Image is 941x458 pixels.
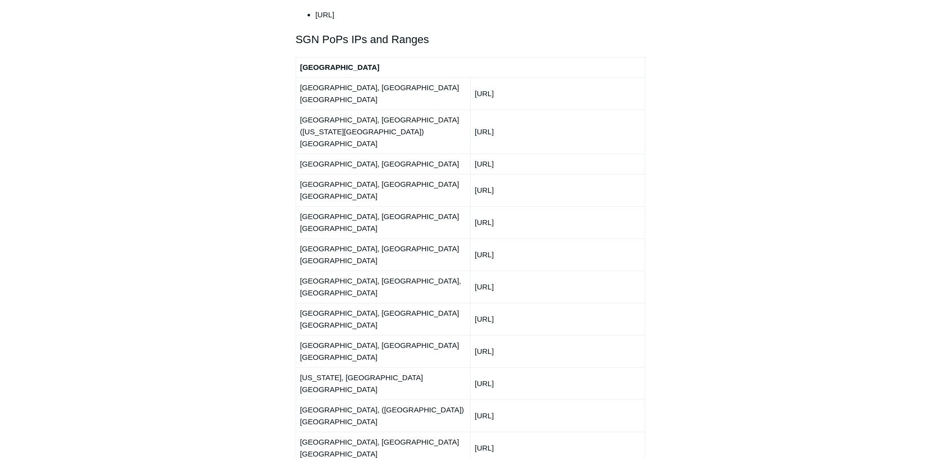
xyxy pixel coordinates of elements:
[470,154,645,174] td: [URL]
[300,63,379,71] strong: [GEOGRAPHIC_DATA]
[470,400,645,432] td: [URL]
[296,31,646,48] h2: SGN PoPs IPs and Ranges
[296,154,470,174] td: [GEOGRAPHIC_DATA], [GEOGRAPHIC_DATA]
[470,335,645,367] td: [URL]
[296,77,470,110] td: [GEOGRAPHIC_DATA], [GEOGRAPHIC_DATA] [GEOGRAPHIC_DATA]
[470,303,645,335] td: [URL]
[296,303,470,335] td: [GEOGRAPHIC_DATA], [GEOGRAPHIC_DATA] [GEOGRAPHIC_DATA]
[470,206,645,238] td: [URL]
[296,271,470,303] td: [GEOGRAPHIC_DATA], [GEOGRAPHIC_DATA], [GEOGRAPHIC_DATA]
[470,238,645,271] td: [URL]
[296,335,470,367] td: [GEOGRAPHIC_DATA], [GEOGRAPHIC_DATA] [GEOGRAPHIC_DATA]
[470,271,645,303] td: [URL]
[470,174,645,206] td: [URL]
[296,367,470,400] td: [US_STATE], [GEOGRAPHIC_DATA] [GEOGRAPHIC_DATA]
[470,77,645,110] td: [URL]
[470,367,645,400] td: [URL]
[315,9,646,21] li: [URL]
[296,238,470,271] td: [GEOGRAPHIC_DATA], [GEOGRAPHIC_DATA] [GEOGRAPHIC_DATA]
[296,110,470,154] td: [GEOGRAPHIC_DATA], [GEOGRAPHIC_DATA] ([US_STATE][GEOGRAPHIC_DATA]) [GEOGRAPHIC_DATA]
[296,206,470,238] td: [GEOGRAPHIC_DATA], [GEOGRAPHIC_DATA] [GEOGRAPHIC_DATA]
[470,110,645,154] td: [URL]
[296,174,470,206] td: [GEOGRAPHIC_DATA], [GEOGRAPHIC_DATA] [GEOGRAPHIC_DATA]
[296,400,470,432] td: [GEOGRAPHIC_DATA], ([GEOGRAPHIC_DATA]) [GEOGRAPHIC_DATA]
